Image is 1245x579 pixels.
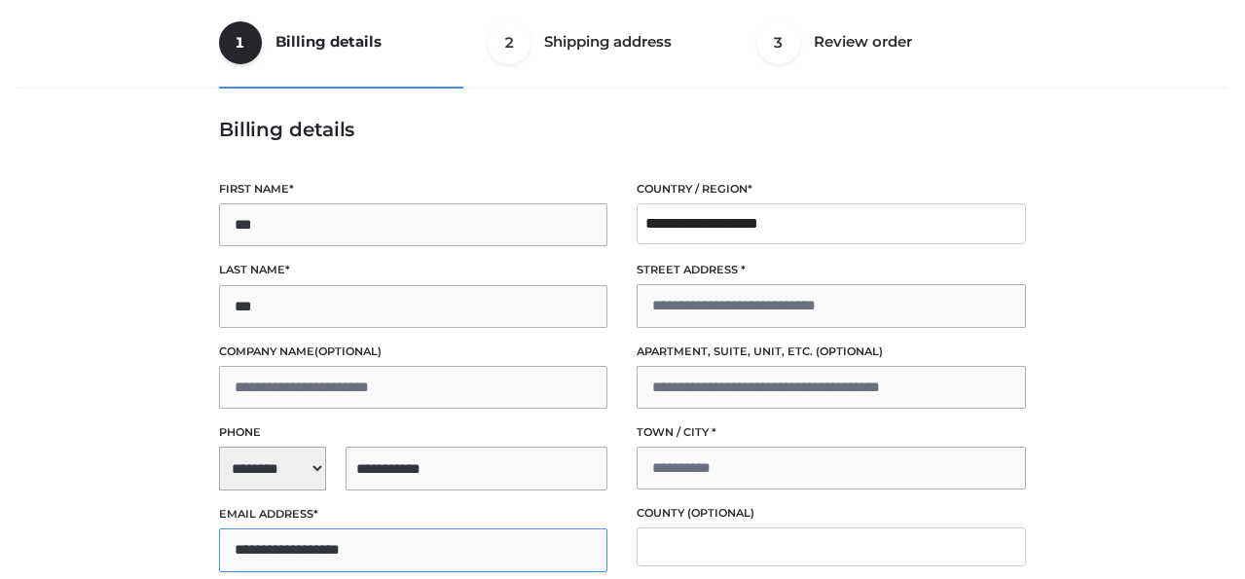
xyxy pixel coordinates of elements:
[219,118,1026,141] h3: Billing details
[637,180,1026,199] label: Country / Region
[637,343,1026,361] label: Apartment, suite, unit, etc.
[314,344,382,358] span: (optional)
[219,261,608,279] label: Last name
[816,344,883,358] span: (optional)
[219,180,608,199] label: First name
[219,343,608,361] label: Company name
[637,504,1026,523] label: County
[637,423,1026,442] label: Town / City
[219,505,608,524] label: Email address
[219,423,608,442] label: Phone
[637,261,1026,279] label: Street address
[687,506,754,520] span: (optional)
